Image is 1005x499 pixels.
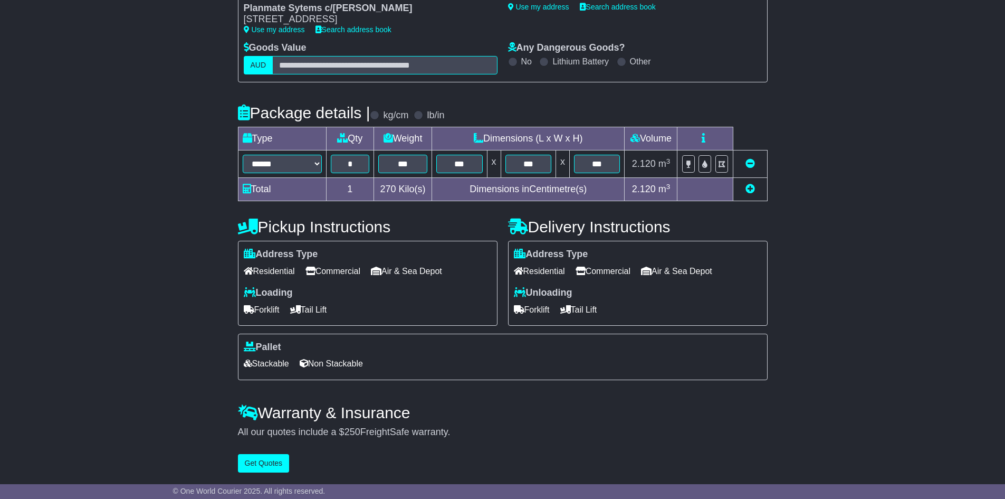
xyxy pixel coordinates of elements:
[238,104,370,121] h4: Package details |
[305,263,360,279] span: Commercial
[244,3,487,14] div: Planmate Sytems c/[PERSON_NAME]
[745,184,755,194] a: Add new item
[508,218,768,236] h4: Delivery Instructions
[244,302,280,318] span: Forklift
[326,127,374,150] td: Qty
[244,287,293,299] label: Loading
[641,263,712,279] span: Air & Sea Depot
[244,249,318,260] label: Address Type
[173,487,326,495] span: © One World Courier 2025. All rights reserved.
[244,56,273,74] label: AUD
[666,157,671,165] sup: 3
[344,427,360,437] span: 250
[374,178,432,201] td: Kilo(s)
[508,3,569,11] a: Use my address
[632,184,656,194] span: 2.120
[560,302,597,318] span: Tail Lift
[508,42,625,54] label: Any Dangerous Goods?
[625,127,677,150] td: Volume
[244,355,289,372] span: Stackable
[244,263,295,279] span: Residential
[290,302,327,318] span: Tail Lift
[432,178,625,201] td: Dimensions in Centimetre(s)
[238,404,768,421] h4: Warranty & Insurance
[745,158,755,169] a: Remove this item
[514,263,565,279] span: Residential
[244,25,305,34] a: Use my address
[326,178,374,201] td: 1
[514,249,588,260] label: Address Type
[580,3,656,11] a: Search address book
[521,57,532,67] label: No
[238,454,290,473] button: Get Quotes
[380,184,396,194] span: 270
[514,302,550,318] span: Forklift
[238,178,326,201] td: Total
[238,427,768,438] div: All our quotes include a $ FreightSafe warranty.
[244,14,487,25] div: [STREET_ADDRESS]
[658,158,671,169] span: m
[383,110,408,121] label: kg/cm
[556,150,569,178] td: x
[666,183,671,191] sup: 3
[300,355,363,372] span: Non Stackable
[238,218,497,236] h4: Pickup Instructions
[658,184,671,194] span: m
[371,263,442,279] span: Air & Sea Depot
[315,25,391,34] a: Search address book
[244,342,281,353] label: Pallet
[374,127,432,150] td: Weight
[630,57,651,67] label: Other
[552,57,609,67] label: Lithium Battery
[487,150,501,178] td: x
[427,110,444,121] label: lb/in
[238,127,326,150] td: Type
[576,263,630,279] span: Commercial
[632,158,656,169] span: 2.120
[514,287,572,299] label: Unloading
[432,127,625,150] td: Dimensions (L x W x H)
[244,42,307,54] label: Goods Value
